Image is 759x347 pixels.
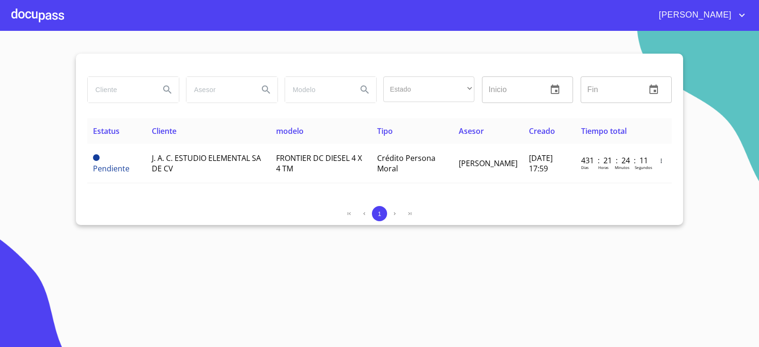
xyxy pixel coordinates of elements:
div: ​ [383,76,474,102]
button: Search [353,78,376,101]
button: Search [156,78,179,101]
span: Tiempo total [581,126,627,136]
span: Creado [529,126,555,136]
span: FRONTIER DC DIESEL 4 X 4 TM [276,153,362,174]
input: search [186,77,251,103]
button: 1 [372,206,387,221]
p: Horas [598,165,609,170]
span: modelo [276,126,304,136]
span: Cliente [152,126,176,136]
p: Segundos [635,165,652,170]
span: [DATE] 17:59 [529,153,553,174]
span: Estatus [93,126,120,136]
button: Search [255,78,278,101]
button: account of current user [652,8,748,23]
span: Pendiente [93,163,130,174]
span: Tipo [377,126,393,136]
span: Crédito Persona Moral [377,153,435,174]
span: 1 [378,210,381,217]
p: Dias [581,165,589,170]
span: Asesor [459,126,484,136]
p: Minutos [615,165,629,170]
span: [PERSON_NAME] [459,158,518,169]
input: search [285,77,350,103]
p: 431 : 21 : 24 : 11 [581,155,645,166]
span: Pendiente [93,154,100,161]
input: search [88,77,152,103]
span: [PERSON_NAME] [652,8,736,23]
span: J. A. C. ESTUDIO ELEMENTAL SA DE CV [152,153,261,174]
